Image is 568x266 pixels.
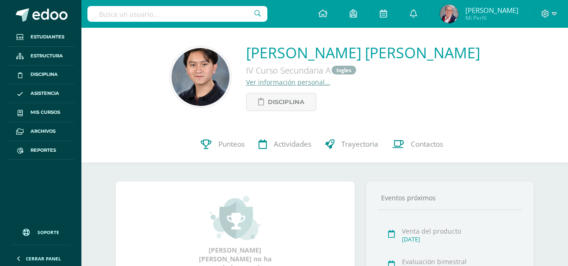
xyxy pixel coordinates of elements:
[465,14,519,22] span: Mi Perfil
[7,47,74,66] a: Estructura
[7,103,74,122] a: Mis cursos
[402,235,519,243] div: [DATE]
[31,71,58,78] span: Disciplina
[332,66,356,74] a: Ingles
[210,195,260,241] img: achievement_small.png
[87,6,267,22] input: Busca un usuario...
[411,140,443,149] span: Contactos
[11,220,70,242] a: Soporte
[246,78,330,87] a: Ver información personal...
[377,193,522,202] div: Eventos próximos
[246,62,480,78] div: IV Curso Secundaria A
[7,141,74,160] a: Reportes
[440,5,458,23] img: cb4066c05fad8c9475a4354f73f48469.png
[318,126,385,163] a: Trayectoria
[274,140,311,149] span: Actividades
[31,52,63,60] span: Estructura
[7,122,74,141] a: Archivos
[7,66,74,85] a: Disciplina
[31,147,56,154] span: Reportes
[37,229,59,235] span: Soporte
[246,93,316,111] a: Disciplina
[385,126,450,163] a: Contactos
[402,257,519,266] div: Evaluación bimestral
[218,140,245,149] span: Punteos
[26,255,61,262] span: Cerrar panel
[31,90,59,97] span: Asistencia
[31,33,64,41] span: Estudiantes
[194,126,252,163] a: Punteos
[252,126,318,163] a: Actividades
[246,43,480,62] a: [PERSON_NAME] [PERSON_NAME]
[7,84,74,103] a: Asistencia
[31,128,56,135] span: Archivos
[341,140,378,149] span: Trayectoria
[172,48,229,106] img: 44bc29951b66ba7d24865904b3edde4e.png
[7,28,74,47] a: Estudiantes
[402,227,519,235] div: Venta del producto
[465,6,519,15] span: [PERSON_NAME]
[268,93,304,111] span: Disciplina
[31,109,60,116] span: Mis cursos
